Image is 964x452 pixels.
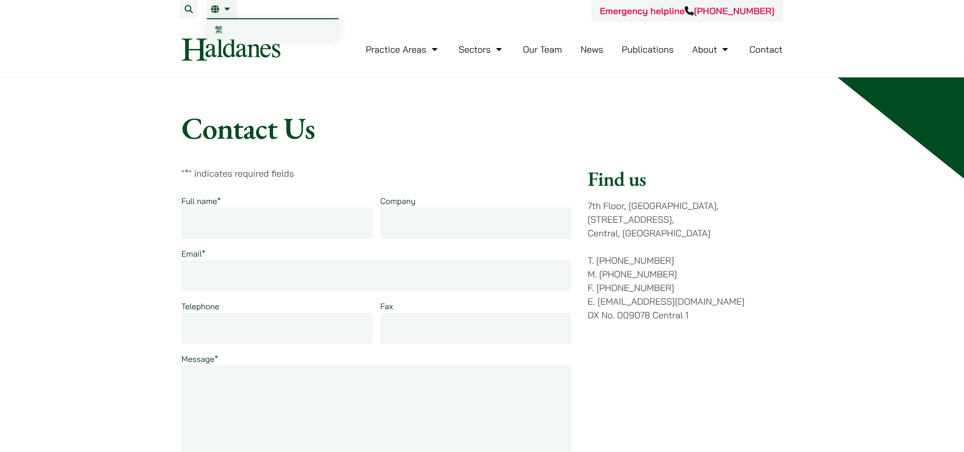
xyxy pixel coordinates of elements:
[182,110,783,146] h1: Contact Us
[622,44,674,55] a: Publications
[207,19,339,39] a: Switch to 繁
[692,44,731,55] a: About
[381,196,416,206] label: Company
[366,44,440,55] a: Practice Areas
[182,196,221,206] label: Full name
[588,167,782,191] h2: Find us
[182,354,218,364] label: Message
[182,249,205,259] label: Email
[749,44,783,55] a: Contact
[211,5,233,13] a: EN
[600,5,774,17] a: Emergency helpline[PHONE_NUMBER]
[523,44,562,55] a: Our Team
[458,44,504,55] a: Sectors
[588,254,782,322] p: T. [PHONE_NUMBER] M. [PHONE_NUMBER] F. [PHONE_NUMBER] E. [EMAIL_ADDRESS][DOMAIN_NAME] DX No. 0090...
[182,167,572,180] p: " " indicates required fields
[381,301,393,311] label: Fax
[580,44,603,55] a: News
[182,38,280,61] img: Logo of Haldanes
[182,301,220,311] label: Telephone
[588,199,782,240] p: 7th Floor, [GEOGRAPHIC_DATA], [STREET_ADDRESS], Central, [GEOGRAPHIC_DATA]
[215,24,223,34] span: 繁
